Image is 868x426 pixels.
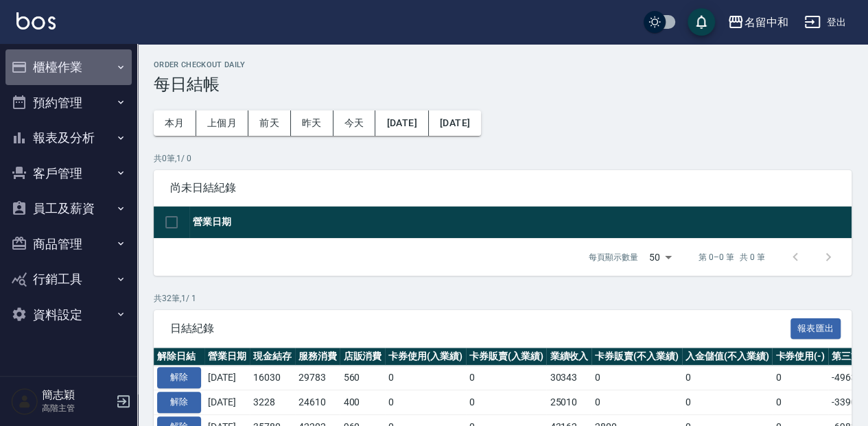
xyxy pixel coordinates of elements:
h5: 簡志穎 [42,388,112,402]
button: 資料設定 [5,297,132,333]
button: 名留中和 [722,8,793,36]
button: 本月 [154,110,196,136]
button: 上個月 [196,110,248,136]
td: 0 [682,366,773,390]
img: Person [11,388,38,415]
th: 卡券使用(-) [772,348,828,366]
td: 16030 [250,366,295,390]
button: 預約管理 [5,85,132,121]
th: 卡券使用(入業績) [385,348,466,366]
th: 營業日期 [189,206,852,239]
th: 入金儲值(不入業績) [682,348,773,366]
td: 0 [591,390,682,415]
td: [DATE] [204,390,250,415]
h2: Order checkout daily [154,60,852,69]
td: [DATE] [204,366,250,390]
button: 商品管理 [5,226,132,262]
button: 報表及分析 [5,120,132,156]
div: 50 [644,239,677,276]
button: save [688,8,715,36]
td: 400 [340,390,385,415]
th: 現金結存 [250,348,295,366]
h3: 每日結帳 [154,75,852,94]
td: 0 [385,390,466,415]
td: 0 [466,390,547,415]
button: 今天 [333,110,376,136]
p: 每頁顯示數量 [589,251,638,263]
th: 卡券販賣(不入業績) [591,348,682,366]
th: 店販消費 [340,348,385,366]
button: 報表匯出 [790,318,841,340]
span: 日結紀錄 [170,322,790,335]
button: 解除 [157,392,201,413]
td: 25010 [546,390,591,415]
td: 0 [466,366,547,390]
button: 客戶管理 [5,156,132,191]
td: 0 [682,390,773,415]
td: 0 [772,390,828,415]
th: 解除日結 [154,348,204,366]
th: 營業日期 [204,348,250,366]
th: 卡券販賣(入業績) [466,348,547,366]
p: 第 0–0 筆 共 0 筆 [699,251,765,263]
div: 名留中和 [744,14,788,31]
p: 高階主管 [42,402,112,414]
td: 0 [385,366,466,390]
p: 共 0 筆, 1 / 0 [154,152,852,165]
button: 行銷工具 [5,261,132,297]
th: 業績收入 [546,348,591,366]
p: 共 32 筆, 1 / 1 [154,292,852,305]
button: 前天 [248,110,291,136]
button: 員工及薪資 [5,191,132,226]
td: 24610 [295,390,340,415]
span: 尚未日結紀錄 [170,181,835,195]
button: 登出 [799,10,852,35]
td: 0 [772,366,828,390]
td: 560 [340,366,385,390]
button: [DATE] [429,110,481,136]
td: 0 [591,366,682,390]
button: 解除 [157,367,201,388]
td: 29783 [295,366,340,390]
a: 報表匯出 [790,321,841,334]
img: Logo [16,12,56,29]
button: 昨天 [291,110,333,136]
th: 服務消費 [295,348,340,366]
td: 3228 [250,390,295,415]
td: 30343 [546,366,591,390]
button: 櫃檯作業 [5,49,132,85]
button: [DATE] [375,110,428,136]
